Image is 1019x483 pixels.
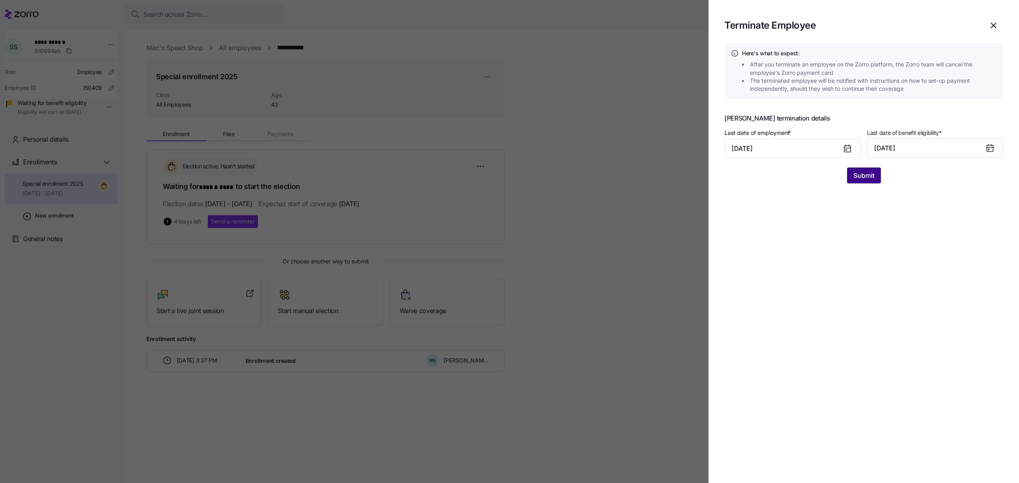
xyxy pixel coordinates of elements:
[724,115,1003,121] span: [PERSON_NAME] termination details
[724,129,793,137] label: Last date of employment
[750,60,999,77] span: After you terminate an employee on the Zorro platform, the Zorro team will cancel the employee's ...
[853,171,875,180] span: Submit
[867,129,942,137] span: Last date of benefit eligibility *
[724,139,861,158] input: MM/DD/YYYY
[742,49,997,57] h4: Here's what to expect:
[847,167,881,183] button: Submit
[724,19,978,31] h1: Terminate Employee
[750,77,999,93] span: The terminated employee will be notified with instructions on how to set-up payment independently...
[867,138,1003,158] button: [DATE]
